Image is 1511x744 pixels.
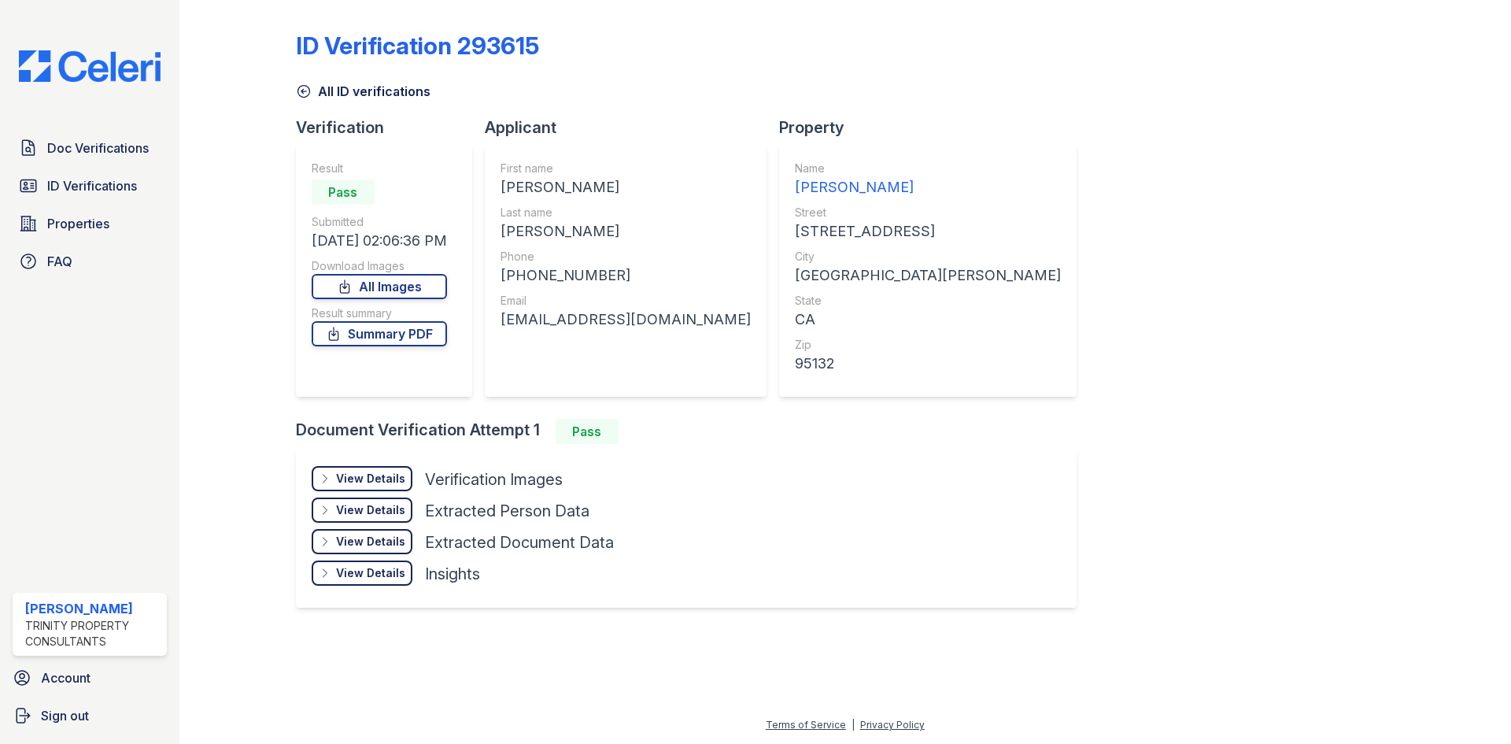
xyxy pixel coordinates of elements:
div: Verification Images [425,468,563,490]
a: Sign out [6,700,173,731]
div: View Details [336,565,405,581]
a: FAQ [13,246,167,277]
span: Properties [47,214,109,233]
div: [STREET_ADDRESS] [795,220,1061,242]
a: ID Verifications [13,170,167,202]
span: Doc Verifications [47,139,149,157]
div: Applicant [485,117,779,139]
div: Property [779,117,1089,139]
div: Download Images [312,258,447,274]
div: [PERSON_NAME] [501,220,751,242]
div: [PERSON_NAME] [795,176,1061,198]
a: Name [PERSON_NAME] [795,161,1061,198]
div: 95132 [795,353,1061,375]
div: Extracted Person Data [425,500,589,522]
div: Insights [425,563,480,585]
a: Terms of Service [766,719,846,731]
span: Sign out [41,706,89,725]
a: Summary PDF [312,321,447,346]
div: ID Verification 293615 [296,31,539,60]
div: Document Verification Attempt 1 [296,419,1089,444]
div: Street [795,205,1061,220]
div: State [795,293,1061,309]
div: Phone [501,249,751,265]
div: Verification [296,117,485,139]
div: Pass [556,419,619,444]
a: Properties [13,208,167,239]
div: Zip [795,337,1061,353]
div: [EMAIL_ADDRESS][DOMAIN_NAME] [501,309,751,331]
div: [GEOGRAPHIC_DATA][PERSON_NAME] [795,265,1061,287]
div: [DATE] 02:06:36 PM [312,230,447,252]
div: First name [501,161,751,176]
div: View Details [336,471,405,487]
div: Name [795,161,1061,176]
div: | [852,719,855,731]
div: View Details [336,534,405,550]
div: Result [312,161,447,176]
div: [PHONE_NUMBER] [501,265,751,287]
div: Result summary [312,305,447,321]
div: Last name [501,205,751,220]
a: All ID verifications [296,82,430,101]
a: Privacy Policy [860,719,925,731]
div: Email [501,293,751,309]
a: All Images [312,274,447,299]
div: [PERSON_NAME] [25,599,161,618]
div: View Details [336,502,405,518]
span: FAQ [47,252,72,271]
div: CA [795,309,1061,331]
div: [PERSON_NAME] [501,176,751,198]
div: Pass [312,180,375,205]
iframe: chat widget [1445,681,1495,728]
img: CE_Logo_Blue-a8612792a0a2168367f1c8372b55b34899dd931a85d93a1a3d3e32e68fde9ad4.png [6,50,173,82]
div: Submitted [312,214,447,230]
div: Extracted Document Data [425,531,614,553]
span: ID Verifications [47,176,137,195]
a: Account [6,662,173,694]
div: City [795,249,1061,265]
span: Account [41,668,91,687]
div: Trinity Property Consultants [25,618,161,650]
a: Doc Verifications [13,132,167,164]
